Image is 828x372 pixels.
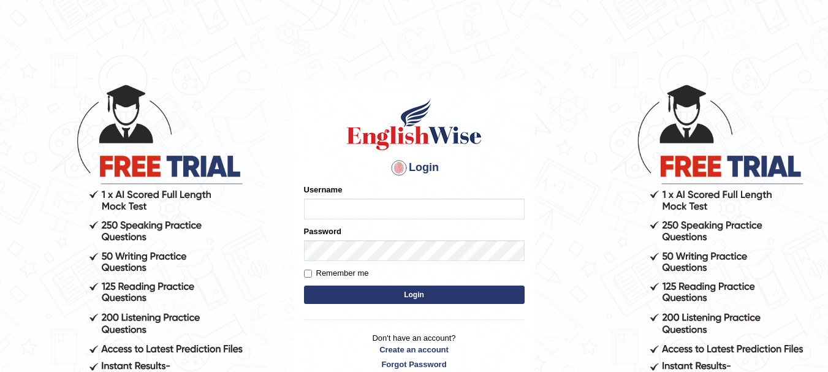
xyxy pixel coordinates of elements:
h4: Login [304,158,525,178]
img: Logo of English Wise sign in for intelligent practice with AI [344,97,484,152]
a: Create an account [304,344,525,355]
button: Login [304,286,525,304]
label: Password [304,226,341,237]
p: Don't have an account? [304,332,525,370]
input: Remember me [304,270,312,278]
label: Remember me [304,267,369,279]
a: Forgot Password [304,359,525,370]
label: Username [304,184,343,195]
